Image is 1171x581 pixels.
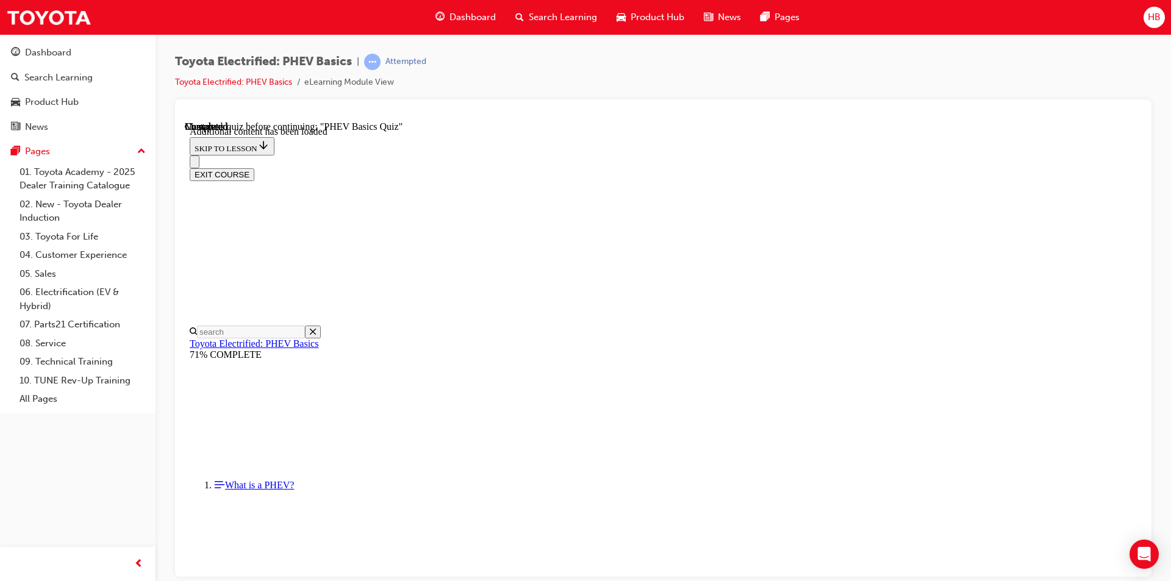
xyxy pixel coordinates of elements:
[364,54,381,70] span: learningRecordVerb_ATTEMPT-icon
[15,246,151,265] a: 04. Customer Experience
[11,73,20,84] span: search-icon
[6,4,91,31] img: Trak
[5,228,952,239] div: 71% COMPLETE
[25,144,50,159] div: Pages
[1130,540,1159,569] div: Open Intercom Messenger
[25,95,79,109] div: Product Hub
[515,10,524,25] span: search-icon
[617,10,626,25] span: car-icon
[5,41,151,64] a: Dashboard
[357,55,359,69] span: |
[15,352,151,371] a: 09. Technical Training
[718,10,741,24] span: News
[5,5,952,16] div: Additional content has been loaded
[15,390,151,408] a: All Pages
[11,122,20,133] span: news-icon
[304,76,394,90] li: eLearning Module View
[15,195,151,227] a: 02. New - Toyota Dealer Induction
[5,140,151,163] button: Pages
[631,10,684,24] span: Product Hub
[15,334,151,353] a: 08. Service
[15,371,151,390] a: 10. TUNE Rev-Up Training
[704,10,713,25] span: news-icon
[5,66,151,89] a: Search Learning
[11,48,20,59] span: guage-icon
[761,10,770,25] span: pages-icon
[11,146,20,157] span: pages-icon
[5,116,151,138] a: News
[15,227,151,246] a: 03. Toyota For Life
[15,163,151,195] a: 01. Toyota Academy - 2025 Dealer Training Catalogue
[15,283,151,315] a: 06. Electrification (EV & Hybrid)
[175,55,352,69] span: Toyota Electrified: PHEV Basics
[24,71,93,85] div: Search Learning
[15,315,151,334] a: 07. Parts21 Certification
[5,16,90,34] button: SKIP TO LESSON
[15,265,151,283] a: 05. Sales
[12,204,120,217] input: Search
[506,5,607,30] a: search-iconSearch Learning
[120,204,136,217] button: Close search menu
[426,5,506,30] a: guage-iconDashboard
[1144,7,1165,28] button: HB
[529,10,597,24] span: Search Learning
[10,23,85,32] span: SKIP TO LESSON
[435,10,445,25] span: guage-icon
[175,77,292,87] a: Toyota Electrified: PHEV Basics
[11,97,20,108] span: car-icon
[5,34,15,47] button: Close navigation menu
[137,144,146,160] span: up-icon
[449,10,496,24] span: Dashboard
[25,120,48,134] div: News
[751,5,809,30] a: pages-iconPages
[25,46,71,60] div: Dashboard
[134,557,143,572] span: prev-icon
[5,47,70,60] button: EXIT COURSE
[607,5,694,30] a: car-iconProduct Hub
[775,10,800,24] span: Pages
[385,56,426,68] div: Attempted
[5,217,134,227] a: Toyota Electrified: PHEV Basics
[5,39,151,140] button: DashboardSearch LearningProduct HubNews
[1148,10,1161,24] span: HB
[5,91,151,113] a: Product Hub
[694,5,751,30] a: news-iconNews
